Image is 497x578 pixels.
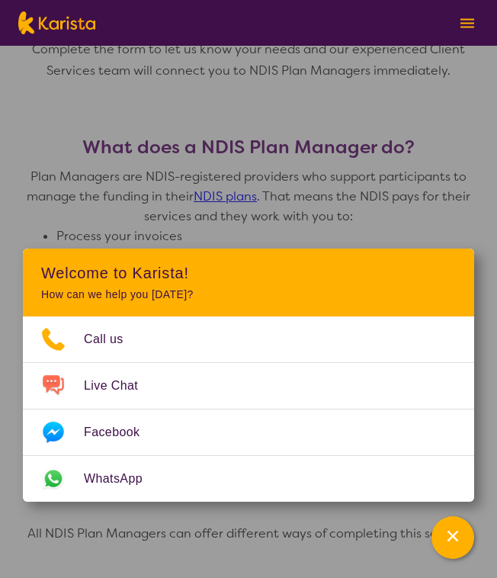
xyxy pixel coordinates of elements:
[431,516,474,559] button: Channel Menu
[56,246,209,266] li: Manage your budget
[84,328,142,351] span: Call us
[84,467,161,490] span: WhatsApp
[84,374,156,397] span: Live Chat
[460,18,474,28] img: menu
[84,421,158,444] span: Facebook
[18,136,479,158] h3: What does a NDIS Plan Manager do?
[18,11,95,34] img: Karista logo
[194,188,257,204] a: NDIS plans
[41,288,456,301] p: How can we help you [DATE]?
[23,456,474,502] a: Web link opens in a new tab.
[18,524,479,544] p: All NDIS Plan Managers can offer different ways of completing this service.
[18,167,479,226] p: Plan Managers are NDIS-registered providers who support participants to manage the funding in the...
[23,316,474,502] ul: Choose channel
[56,226,209,246] li: Process your invoices
[23,249,474,502] div: Channel Menu
[41,264,456,282] h2: Welcome to Karista!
